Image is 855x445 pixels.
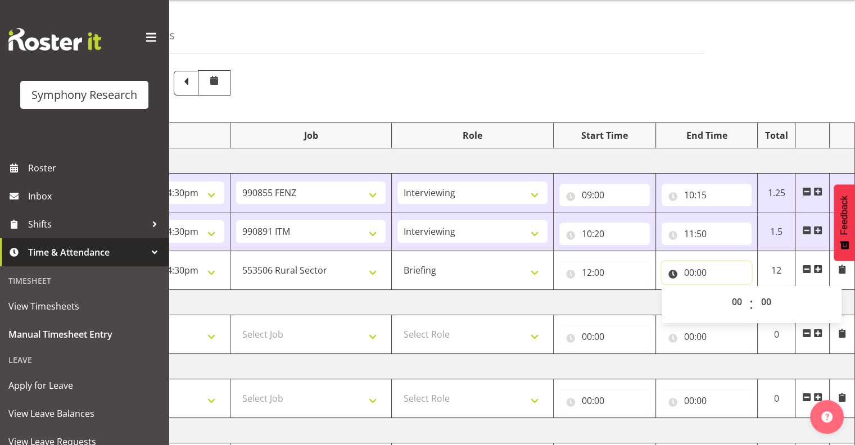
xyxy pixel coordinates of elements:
[3,269,166,292] div: Timesheet
[662,184,752,206] input: Click to select...
[8,326,160,343] span: Manual Timesheet Entry
[662,389,752,412] input: Click to select...
[3,371,166,399] a: Apply for Leave
[758,174,795,212] td: 1.25
[236,129,386,142] div: Job
[758,315,795,354] td: 0
[559,261,650,284] input: Click to select...
[559,389,650,412] input: Click to select...
[8,405,160,422] span: View Leave Balances
[397,129,548,142] div: Role
[3,399,166,428] a: View Leave Balances
[559,184,650,206] input: Click to select...
[834,184,855,261] button: Feedback - Show survey
[662,222,752,245] input: Click to select...
[758,379,795,418] td: 0
[31,87,137,103] div: Symphony Research
[69,290,855,315] td: [DATE]
[559,129,650,142] div: Start Time
[758,251,795,290] td: 12
[662,261,752,284] input: Click to select...
[69,148,855,174] td: [DATE]
[3,348,166,371] div: Leave
[28,216,146,233] span: Shifts
[559,325,650,348] input: Click to select...
[8,298,160,315] span: View Timesheets
[28,244,146,261] span: Time & Attendance
[28,160,163,176] span: Roster
[69,354,855,379] td: [DATE]
[8,28,101,51] img: Rosterit website logo
[3,320,166,348] a: Manual Timesheet Entry
[3,292,166,320] a: View Timesheets
[763,129,789,142] div: Total
[559,222,650,245] input: Click to select...
[821,411,833,423] img: help-xxl-2.png
[69,418,855,443] td: [DATE]
[8,377,160,394] span: Apply for Leave
[758,212,795,251] td: 1.5
[662,325,752,348] input: Click to select...
[839,196,849,235] span: Feedback
[28,188,163,205] span: Inbox
[749,290,753,319] span: :
[662,129,752,142] div: End Time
